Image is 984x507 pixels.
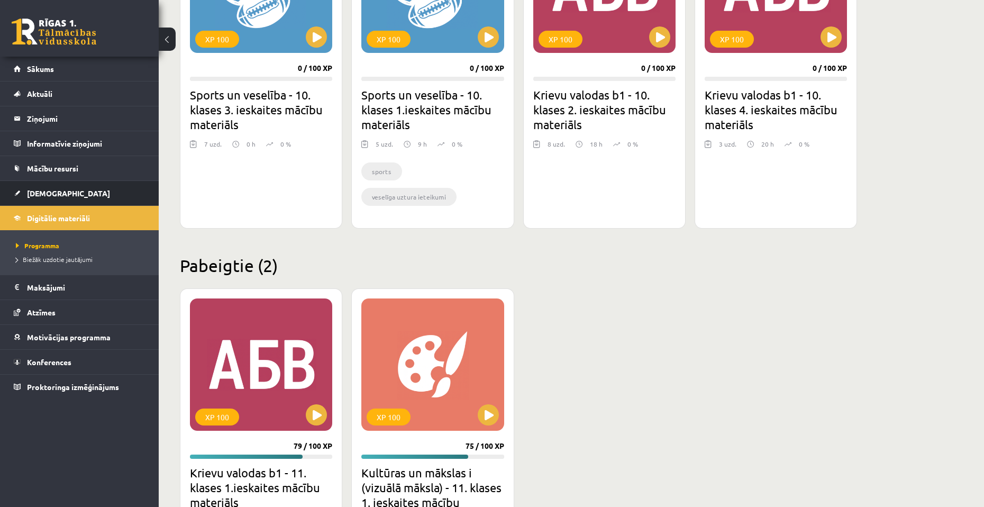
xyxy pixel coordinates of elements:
[539,31,582,48] div: XP 100
[204,139,222,155] div: 7 uzd.
[705,87,847,132] h2: Krievu valodas b1 - 10. klases 4. ieskaites mācību materiāls
[418,139,427,149] p: 9 h
[190,87,332,132] h2: Sports un veselība - 10. klases 3. ieskaites mācību materiāls
[27,188,110,198] span: [DEMOGRAPHIC_DATA]
[27,357,71,367] span: Konferences
[12,19,96,45] a: Rīgas 1. Tālmācības vidusskola
[16,241,148,250] a: Programma
[361,162,402,180] li: sports
[27,106,145,131] legend: Ziņojumi
[27,131,145,156] legend: Informatīvie ziņojumi
[27,89,52,98] span: Aktuāli
[14,300,145,324] a: Atzīmes
[361,87,504,132] h2: Sports un veselība - 10. klases 1.ieskaites mācību materiāls
[627,139,638,149] p: 0 %
[16,241,59,250] span: Programma
[367,409,411,425] div: XP 100
[280,139,291,149] p: 0 %
[590,139,603,149] p: 18 h
[548,139,565,155] div: 8 uzd.
[14,181,145,205] a: [DEMOGRAPHIC_DATA]
[14,350,145,374] a: Konferences
[16,255,148,264] a: Biežāk uzdotie jautājumi
[14,275,145,300] a: Maksājumi
[27,164,78,173] span: Mācību resursi
[361,188,457,206] li: veselīga uztura ieteikumi
[180,255,857,276] h2: Pabeigtie (2)
[14,325,145,349] a: Motivācijas programma
[533,87,676,132] h2: Krievu valodas b1 - 10. klases 2. ieskaites mācību materiāls
[367,31,411,48] div: XP 100
[195,409,239,425] div: XP 100
[16,255,93,264] span: Biežāk uzdotie jautājumi
[27,213,90,223] span: Digitālie materiāli
[452,139,462,149] p: 0 %
[27,275,145,300] legend: Maksājumi
[27,332,111,342] span: Motivācijas programma
[27,64,54,74] span: Sākums
[376,139,393,155] div: 5 uzd.
[799,139,809,149] p: 0 %
[14,82,145,106] a: Aktuāli
[14,375,145,399] a: Proktoringa izmēģinājums
[710,31,754,48] div: XP 100
[719,139,736,155] div: 3 uzd.
[14,156,145,180] a: Mācību resursi
[195,31,239,48] div: XP 100
[14,57,145,81] a: Sākums
[27,382,119,392] span: Proktoringa izmēģinājums
[14,206,145,230] a: Digitālie materiāli
[27,307,56,317] span: Atzīmes
[14,106,145,131] a: Ziņojumi
[761,139,774,149] p: 20 h
[14,131,145,156] a: Informatīvie ziņojumi
[247,139,256,149] p: 0 h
